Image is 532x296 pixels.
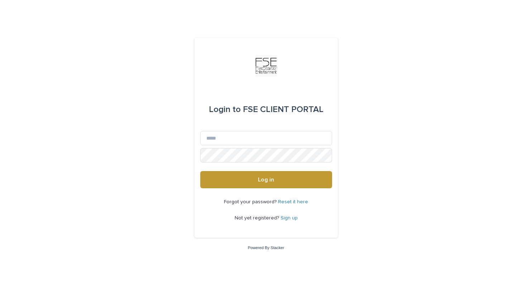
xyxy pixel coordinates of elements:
a: Powered By Stacker [248,246,284,250]
span: Login to [209,105,241,114]
a: Reset it here [278,199,308,204]
span: Log in [258,177,274,183]
span: Forgot your password? [224,199,278,204]
img: Km9EesSdRbS9ajqhBzyo [255,55,277,77]
button: Log in [200,171,332,188]
span: Not yet registered? [235,215,281,220]
div: FSE CLIENT PORTAL [209,100,323,120]
a: Sign up [281,215,298,220]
